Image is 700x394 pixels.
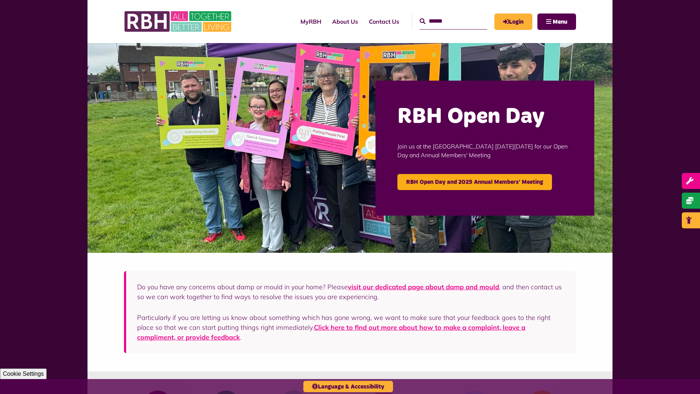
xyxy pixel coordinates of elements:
[397,103,572,131] h2: RBH Open Day
[137,313,565,342] p: Particularly if you are letting us know about something which has gone wrong, we want to make sur...
[137,282,565,302] p: Do you have any concerns about damp or mould in your home? Please , and then contact us so we can...
[303,381,393,392] button: Language & Accessibility
[87,43,612,253] img: Image (22)
[327,12,363,31] a: About Us
[537,13,576,30] button: Navigation
[137,323,525,341] a: Click here to find out more about how to make a complaint, leave a compliment, or provide feedback
[363,12,405,31] a: Contact Us
[494,13,532,30] a: MyRBH
[397,131,572,170] p: Join us at the [GEOGRAPHIC_DATA] [DATE][DATE] for our Open Day and Annual Members' Meeting
[348,283,499,291] a: visit our dedicated page about damp and mould
[397,174,552,190] a: RBH Open Day and 2025 Annual Members' Meeting
[553,19,567,25] span: Menu
[295,12,327,31] a: MyRBH
[124,7,233,36] img: RBH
